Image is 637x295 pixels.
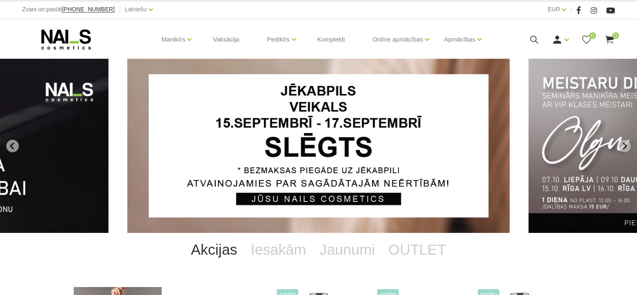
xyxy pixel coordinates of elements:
[127,59,510,233] li: 1 of 14
[444,23,475,56] a: Apmācības
[62,6,115,13] a: [PHONE_NUMBER]
[206,19,246,60] a: Vaksācija
[184,233,244,266] a: Akcijas
[372,23,423,56] a: Online apmācības
[548,4,560,14] a: EUR
[311,19,352,60] a: Komplekti
[162,23,186,56] a: Manikīrs
[570,4,572,15] span: |
[618,140,631,152] button: Next slide
[22,4,115,15] div: Zvani un pasūti
[313,233,382,266] a: Jaunumi
[244,233,313,266] a: Iesakām
[382,233,453,266] a: OUTLET
[119,4,121,15] span: |
[581,34,592,45] a: 0
[6,140,19,152] button: Go to last slide
[267,23,289,56] a: Pedikīrs
[589,32,596,39] span: 0
[612,32,619,39] span: 0
[604,34,615,45] a: 0
[125,4,147,14] a: Latviešu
